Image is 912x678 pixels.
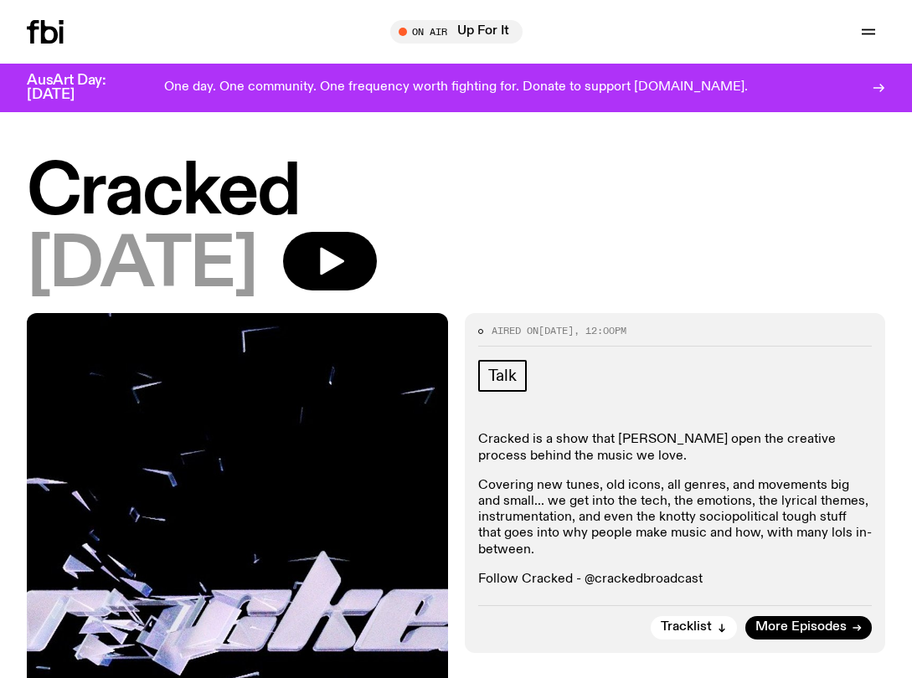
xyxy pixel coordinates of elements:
[492,324,538,337] span: Aired on
[27,232,256,300] span: [DATE]
[478,572,873,588] p: Follow Cracked - @crackedbroadcast
[27,159,885,227] h1: Cracked
[651,616,737,639] button: Tracklist
[755,621,847,634] span: More Episodes
[164,80,748,95] p: One day. One community. One frequency worth fighting for. Donate to support [DOMAIN_NAME].
[574,324,626,337] span: , 12:00pm
[27,74,134,102] h3: AusArt Day: [DATE]
[390,20,523,44] button: On AirUp For It
[745,616,872,639] a: More Episodes
[478,478,873,558] p: Covering new tunes, old icons, all genres, and movements big and small... we get into the tech, t...
[478,360,527,392] a: Talk
[478,432,873,464] p: Cracked is a show that [PERSON_NAME] open the creative process behind the music we love.
[661,621,712,634] span: Tracklist
[488,367,517,385] span: Talk
[538,324,574,337] span: [DATE]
